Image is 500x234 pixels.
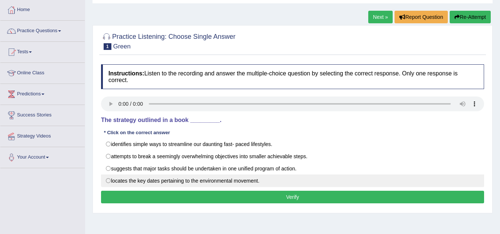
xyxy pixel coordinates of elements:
a: Practice Questions [0,21,85,39]
h4: Listen to the recording and answer the multiple-choice question by selecting the correct response... [101,64,484,89]
small: Green [113,43,131,50]
label: locates the key dates pertaining to the environmental movement. [101,174,484,187]
a: Predictions [0,84,85,102]
h4: The strategy outlined in a book _________. [101,117,484,123]
a: Next » [368,11,393,23]
label: identifies simple ways to streamline our daunting fast- paced lifestyles. [101,138,484,150]
label: attempts to break a seemingly overwhelming objectives into smaller achievable steps. [101,150,484,163]
span: 1 [104,43,111,50]
a: Success Stories [0,105,85,123]
button: Verify [101,191,484,203]
b: Instructions: [108,70,144,77]
a: Your Account [0,147,85,166]
h2: Practice Listening: Choose Single Answer [101,31,235,50]
a: Online Class [0,63,85,81]
button: Report Question [395,11,448,23]
button: Re-Attempt [450,11,491,23]
div: * Click on the correct answer [101,129,173,136]
a: Strategy Videos [0,126,85,145]
label: suggests that major tasks should be undertaken in one unified program of action. [101,162,484,175]
a: Tests [0,42,85,60]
